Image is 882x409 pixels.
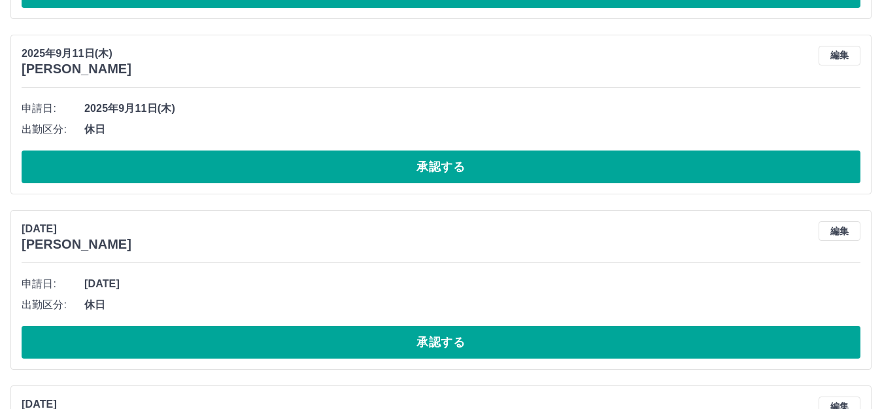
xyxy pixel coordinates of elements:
span: 申請日: [22,276,84,292]
span: 休日 [84,122,860,137]
span: [DATE] [84,276,860,292]
button: 編集 [819,221,860,241]
span: 申請日: [22,101,84,116]
span: 出勤区分: [22,297,84,313]
h3: [PERSON_NAME] [22,62,131,77]
span: 2025年9月11日(木) [84,101,860,116]
p: [DATE] [22,221,131,237]
h3: [PERSON_NAME] [22,237,131,252]
button: 編集 [819,46,860,65]
button: 承認する [22,326,860,359]
span: 休日 [84,297,860,313]
span: 出勤区分: [22,122,84,137]
p: 2025年9月11日(木) [22,46,131,62]
button: 承認する [22,151,860,183]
